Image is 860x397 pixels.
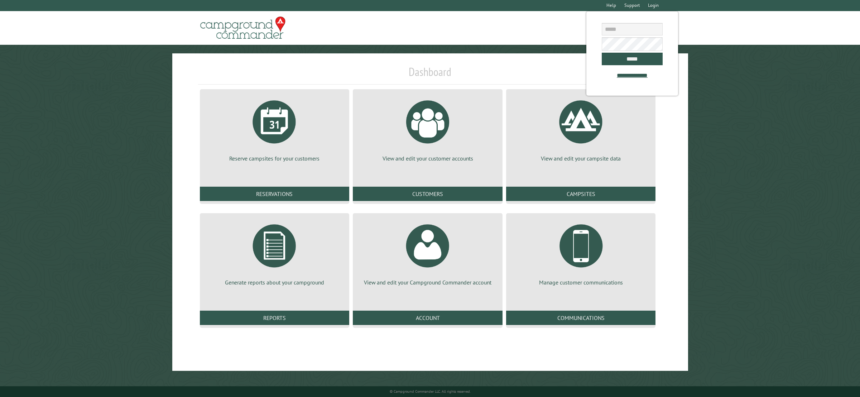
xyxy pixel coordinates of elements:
[353,187,503,201] a: Customers
[208,278,341,286] p: Generate reports about your campground
[515,154,647,162] p: View and edit your campsite data
[361,154,494,162] p: View and edit your customer accounts
[198,65,662,85] h1: Dashboard
[515,95,647,162] a: View and edit your campsite data
[200,311,350,325] a: Reports
[208,154,341,162] p: Reserve campsites for your customers
[353,311,503,325] a: Account
[390,389,471,394] small: © Campground Commander LLC. All rights reserved.
[361,95,494,162] a: View and edit your customer accounts
[515,219,647,286] a: Manage customer communications
[515,278,647,286] p: Manage customer communications
[506,311,656,325] a: Communications
[208,95,341,162] a: Reserve campsites for your customers
[200,187,350,201] a: Reservations
[208,219,341,286] a: Generate reports about your campground
[361,278,494,286] p: View and edit your Campground Commander account
[506,187,656,201] a: Campsites
[361,219,494,286] a: View and edit your Campground Commander account
[198,14,288,42] img: Campground Commander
